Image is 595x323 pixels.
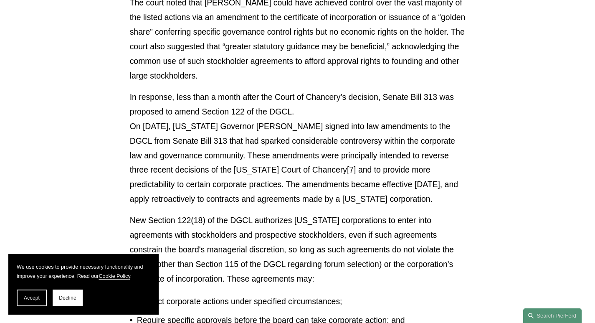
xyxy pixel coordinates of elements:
button: Accept [17,290,47,306]
span: Decline [59,295,76,301]
p: We use cookies to provide necessary functionality and improve your experience. Read our . [17,262,150,281]
p: In response, less than a month after the Court of Chancery’s decision, Senate Bill 313 was propos... [130,90,466,207]
p: New Section 122(18) of the DGCL authorizes [US_STATE] corporations to enter into agreements with ... [130,213,466,286]
a: Cookie Policy [99,273,130,279]
a: Search this site [523,308,582,323]
section: Cookie banner [8,254,159,315]
p: Restrict corporate actions under specified circumstances; [137,294,466,309]
span: Accept [24,295,40,301]
button: Decline [53,290,83,306]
